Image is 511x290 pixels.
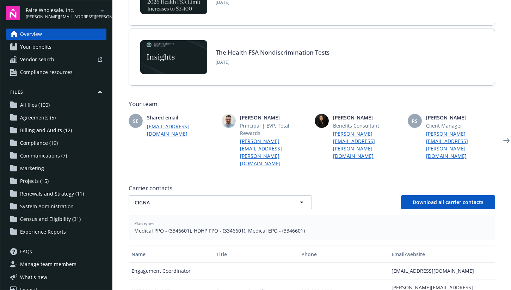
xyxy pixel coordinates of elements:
[216,48,330,56] a: The Health FSA Nondiscrimination Tests
[129,246,214,263] button: Name
[20,214,81,225] span: Census and Eligibility (31)
[333,130,402,160] a: [PERSON_NAME][EMAIL_ADDRESS][PERSON_NAME][DOMAIN_NAME]
[147,123,216,137] a: [EMAIL_ADDRESS][DOMAIN_NAME]
[426,130,495,160] a: [PERSON_NAME][EMAIL_ADDRESS][PERSON_NAME][DOMAIN_NAME]
[6,6,20,20] img: navigator-logo.svg
[6,175,106,187] a: Projects (15)
[6,41,106,53] a: Your benefits
[147,114,216,121] span: Shared email
[6,226,106,237] a: Experience Reports
[20,201,74,212] span: System Administration
[20,112,56,123] span: Agreements (5)
[134,221,490,227] span: Plan types
[129,184,495,192] span: Carrier contacts
[216,251,296,258] div: Title
[20,125,72,136] span: Billing and Audits (12)
[20,150,67,161] span: Communications (7)
[6,246,106,257] a: FAQs
[6,273,59,281] button: What's new
[131,251,211,258] div: Name
[20,273,47,281] span: What ' s new
[301,251,386,258] div: Phone
[26,14,98,20] span: [PERSON_NAME][EMAIL_ADDRESS][PERSON_NAME][DOMAIN_NAME]
[240,137,309,167] a: [PERSON_NAME][EMAIL_ADDRESS][PERSON_NAME][DOMAIN_NAME]
[6,89,106,98] button: Files
[426,122,495,129] span: Client Manager
[298,246,389,263] button: Phone
[333,114,402,121] span: [PERSON_NAME]
[135,199,281,206] span: CIGNA
[222,114,236,128] img: photo
[20,137,58,149] span: Compliance (19)
[389,263,495,279] div: [EMAIL_ADDRESS][DOMAIN_NAME]
[20,67,73,78] span: Compliance resources
[20,99,50,111] span: All files (100)
[426,114,495,121] span: [PERSON_NAME]
[20,226,66,237] span: Experience Reports
[140,40,207,74] img: Card Image - EB Compliance Insights.png
[413,199,484,205] span: Download all carrier contacts
[401,195,495,209] button: Download all carrier contacts
[20,54,54,65] span: Vendor search
[26,6,98,14] span: Faire Wholesale, Inc.
[6,112,106,123] a: Agreements (5)
[6,125,106,136] a: Billing and Audits (12)
[129,195,312,209] button: CIGNA
[6,163,106,174] a: Marketing
[6,201,106,212] a: System Administration
[6,54,106,65] a: Vendor search
[6,99,106,111] a: All files (100)
[20,41,51,53] span: Your benefits
[26,6,106,20] button: Faire Wholesale, Inc.[PERSON_NAME][EMAIL_ADDRESS][PERSON_NAME][DOMAIN_NAME]arrowDropDown
[6,214,106,225] a: Census and Eligibility (31)
[214,246,298,263] button: Title
[6,259,106,270] a: Manage team members
[134,227,490,234] span: Medical PPO - (3346601), HDHP PPO - (3346601), Medical EPO - (3346601)
[20,259,76,270] span: Manage team members
[98,6,106,15] a: arrowDropDown
[333,122,402,129] span: Benefits Consultant
[20,163,44,174] span: Marketing
[6,29,106,40] a: Overview
[6,188,106,199] a: Renewals and Strategy (11)
[129,100,495,108] span: Your team
[389,246,495,263] button: Email/website
[412,117,418,125] span: RS
[6,150,106,161] a: Communications (7)
[216,59,330,66] span: [DATE]
[392,251,492,258] div: Email/website
[6,137,106,149] a: Compliance (19)
[133,117,138,125] span: SE
[20,188,84,199] span: Renewals and Strategy (11)
[240,122,309,137] span: Principal | EVP, Total Rewards
[315,114,329,128] img: photo
[20,246,32,257] span: FAQs
[240,114,309,121] span: [PERSON_NAME]
[20,175,49,187] span: Projects (15)
[129,263,214,279] div: Engagement Coordinator
[6,67,106,78] a: Compliance resources
[20,29,42,40] span: Overview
